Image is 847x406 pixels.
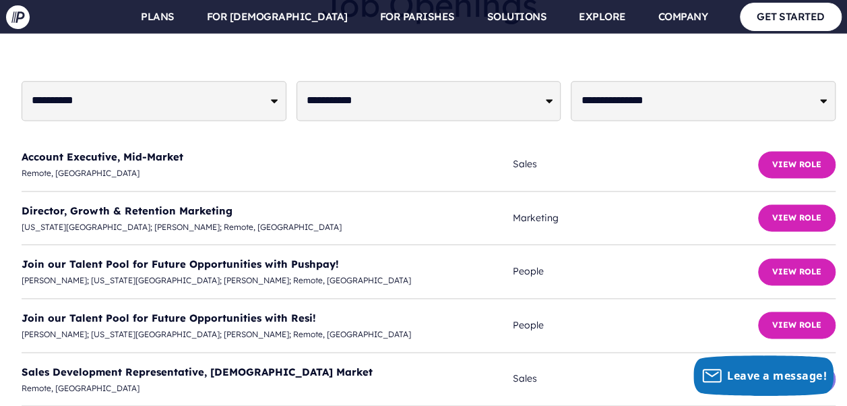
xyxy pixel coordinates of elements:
a: Account Executive, Mid-Market [22,150,183,163]
a: Director, Growth & Retention Marketing [22,204,232,217]
a: Join our Talent Pool for Future Opportunities with Pushpay! [22,258,339,270]
span: Sales [513,156,758,173]
span: People [513,263,758,280]
button: View Role [758,312,836,339]
button: Leave a message! [693,355,834,396]
span: Leave a message! [727,368,827,383]
button: View Role [758,204,836,231]
span: [US_STATE][GEOGRAPHIC_DATA]; [PERSON_NAME]; Remote, [GEOGRAPHIC_DATA] [22,220,513,235]
span: Sales [513,370,758,387]
span: [PERSON_NAME]; [US_STATE][GEOGRAPHIC_DATA]; [PERSON_NAME]; Remote, [GEOGRAPHIC_DATA] [22,273,513,288]
a: Sales Development Representative, [DEMOGRAPHIC_DATA] Market [22,366,373,378]
span: Marketing [513,210,758,227]
span: Remote, [GEOGRAPHIC_DATA] [22,166,513,181]
button: View Role [758,258,836,285]
span: [PERSON_NAME]; [US_STATE][GEOGRAPHIC_DATA]; [PERSON_NAME]; Remote, [GEOGRAPHIC_DATA] [22,327,513,342]
a: Join our Talent Pool for Future Opportunities with Resi! [22,312,316,324]
a: GET STARTED [740,3,842,30]
span: People [513,317,758,334]
button: View Role [758,151,836,178]
span: Remote, [GEOGRAPHIC_DATA] [22,381,513,396]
